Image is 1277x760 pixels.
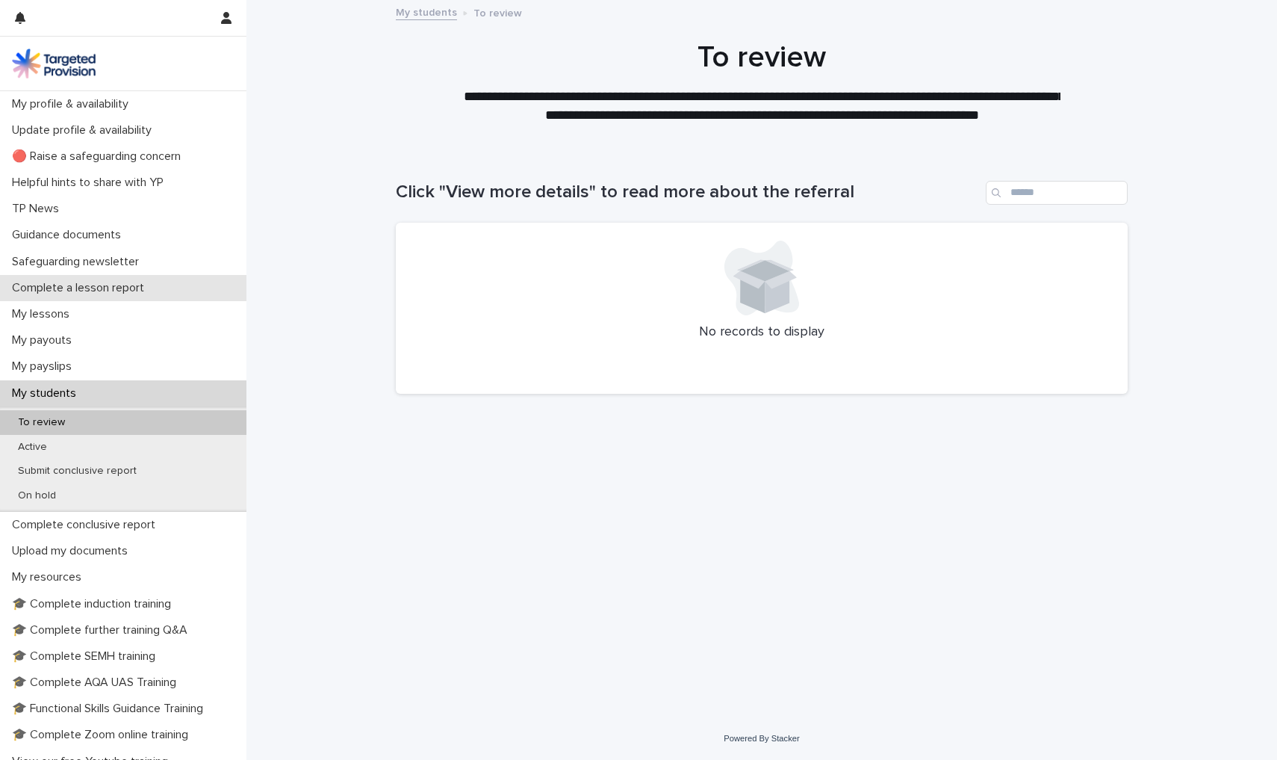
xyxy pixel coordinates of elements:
p: Complete conclusive report [6,518,167,532]
p: Update profile & availability [6,123,164,138]
p: On hold [6,489,68,502]
p: 🎓 Complete SEMH training [6,649,167,664]
p: TP News [6,202,71,216]
p: My resources [6,570,93,584]
p: My lessons [6,307,81,321]
a: My students [396,3,457,20]
p: Safeguarding newsletter [6,255,151,269]
p: 🎓 Functional Skills Guidance Training [6,702,215,716]
p: 🎓 Complete induction training [6,597,183,611]
p: 🔴 Raise a safeguarding concern [6,149,193,164]
img: M5nRWzHhSzIhMunXDL62 [12,49,96,78]
p: To review [473,4,522,20]
p: 🎓 Complete Zoom online training [6,728,200,742]
input: Search [986,181,1128,205]
p: 🎓 Complete further training Q&A [6,623,199,637]
h1: Click "View more details" to read more about the referral [396,182,980,203]
p: My payouts [6,333,84,347]
p: My payslips [6,359,84,374]
p: 🎓 Complete AQA UAS Training [6,676,188,690]
p: Submit conclusive report [6,465,149,478]
p: Helpful hints to share with YP [6,176,175,190]
p: To review [6,416,77,429]
p: Active [6,441,59,454]
p: Guidance documents [6,228,133,242]
a: Powered By Stacker [724,734,799,743]
h1: To review [396,40,1128,75]
p: No records to display [414,324,1110,341]
p: My profile & availability [6,97,140,111]
p: Upload my documents [6,544,140,558]
p: My students [6,386,88,401]
p: Complete a lesson report [6,281,156,295]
